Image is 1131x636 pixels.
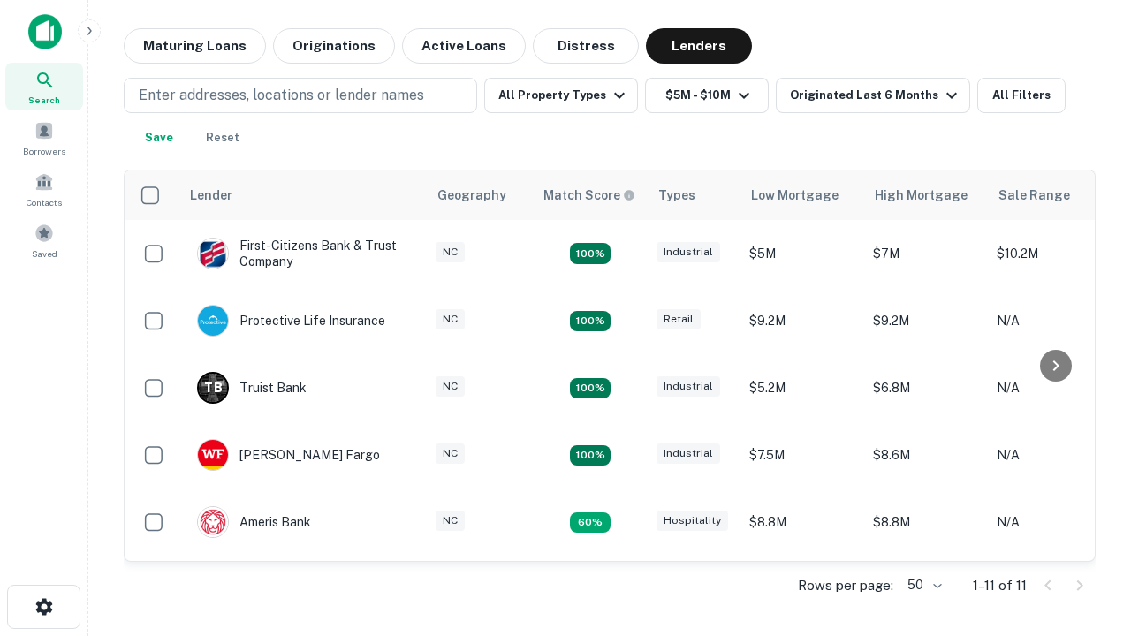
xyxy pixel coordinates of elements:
[1043,495,1131,579] iframe: Chat Widget
[646,28,752,64] button: Lenders
[900,572,945,598] div: 50
[645,78,769,113] button: $5M - $10M
[198,440,228,470] img: picture
[740,170,864,220] th: Low Mortgage
[570,445,611,466] div: Matching Properties: 2, hasApolloMatch: undefined
[124,28,266,64] button: Maturing Loans
[5,165,83,213] a: Contacts
[864,170,988,220] th: High Mortgage
[436,376,465,397] div: NC
[194,120,251,155] button: Reset
[740,220,864,287] td: $5M
[776,78,970,113] button: Originated Last 6 Months
[740,421,864,488] td: $7.5M
[533,170,648,220] th: Capitalize uses an advanced AI algorithm to match your search with the best lender. The match sco...
[23,144,65,158] span: Borrowers
[864,556,988,623] td: $9.2M
[657,376,720,397] div: Industrial
[543,185,635,205] div: Capitalize uses an advanced AI algorithm to match your search with the best lender. The match sco...
[740,354,864,421] td: $5.2M
[204,379,222,397] p: T B
[864,287,988,354] td: $9.2M
[864,488,988,556] td: $8.8M
[131,120,187,155] button: Save your search to get updates of matches that match your search criteria.
[543,185,632,205] h6: Match Score
[198,306,228,336] img: picture
[139,85,424,106] p: Enter addresses, locations or lender names
[798,575,893,596] p: Rows per page:
[740,488,864,556] td: $8.8M
[436,511,465,531] div: NC
[273,28,395,64] button: Originations
[436,309,465,329] div: NC
[570,243,611,264] div: Matching Properties: 2, hasApolloMatch: undefined
[973,575,1027,596] p: 1–11 of 11
[27,195,62,209] span: Contacts
[570,378,611,399] div: Matching Properties: 3, hasApolloMatch: undefined
[28,93,60,107] span: Search
[648,170,740,220] th: Types
[436,443,465,464] div: NC
[864,354,988,421] td: $6.8M
[751,185,839,206] div: Low Mortgage
[437,185,506,206] div: Geography
[402,28,526,64] button: Active Loans
[197,305,385,337] div: Protective Life Insurance
[190,185,232,206] div: Lender
[875,185,968,206] div: High Mortgage
[198,507,228,537] img: picture
[179,170,427,220] th: Lender
[5,114,83,162] a: Borrowers
[436,242,465,262] div: NC
[740,287,864,354] td: $9.2M
[864,220,988,287] td: $7M
[427,170,533,220] th: Geography
[28,14,62,49] img: capitalize-icon.png
[864,421,988,488] td: $8.6M
[998,185,1070,206] div: Sale Range
[5,63,83,110] a: Search
[197,506,311,538] div: Ameris Bank
[197,372,307,404] div: Truist Bank
[657,242,720,262] div: Industrial
[197,238,409,269] div: First-citizens Bank & Trust Company
[790,85,962,106] div: Originated Last 6 Months
[198,238,228,269] img: picture
[658,185,695,206] div: Types
[32,246,57,261] span: Saved
[533,28,639,64] button: Distress
[5,216,83,264] a: Saved
[484,78,638,113] button: All Property Types
[197,439,380,471] div: [PERSON_NAME] Fargo
[977,78,1066,113] button: All Filters
[570,311,611,332] div: Matching Properties: 2, hasApolloMatch: undefined
[570,512,611,534] div: Matching Properties: 1, hasApolloMatch: undefined
[657,443,720,464] div: Industrial
[657,511,728,531] div: Hospitality
[657,309,701,329] div: Retail
[124,78,477,113] button: Enter addresses, locations or lender names
[740,556,864,623] td: $9.2M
